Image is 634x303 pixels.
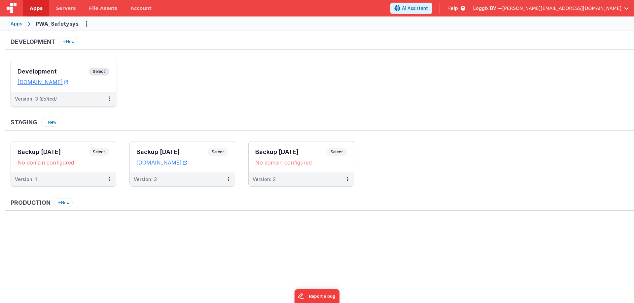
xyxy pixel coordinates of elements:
a: [DOMAIN_NAME] [136,159,187,166]
h3: Development [11,39,55,45]
span: AI Assistant [402,5,428,12]
button: New [54,198,73,207]
span: Loggix BV — [473,5,502,12]
div: No domain configured [255,159,347,166]
span: Help [447,5,458,12]
h3: Backup [DATE] [18,149,89,155]
div: Version: 3 [15,96,57,102]
span: Select [89,148,109,156]
span: (Edited) [39,96,57,102]
span: Select [89,68,109,76]
h3: Development [18,68,89,75]
button: Options [81,18,92,29]
button: AI Assistant [390,3,432,14]
div: Apps [11,20,22,27]
div: Version: 3 [134,176,157,183]
iframe: Marker.io feedback button [295,289,340,303]
div: PWA_Safetysys [36,20,79,28]
span: [PERSON_NAME][EMAIL_ADDRESS][DOMAIN_NAME] [502,5,621,12]
span: Select [327,148,347,156]
div: Version: 1 [15,176,37,183]
h3: Backup [DATE] [255,149,327,155]
h3: Staging [11,119,37,126]
button: New [41,118,59,127]
a: [DOMAIN_NAME] [18,79,68,85]
span: File Assets [89,5,118,12]
div: No domain configured [18,159,109,166]
span: Apps [30,5,43,12]
span: Servers [56,5,76,12]
div: Version: 2 [253,176,276,183]
h3: Backup [DATE] [136,149,208,155]
span: Select [208,148,228,156]
button: New [59,38,78,46]
button: Loggix BV — [PERSON_NAME][EMAIL_ADDRESS][DOMAIN_NAME] [473,5,629,12]
h3: Production [11,199,51,206]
